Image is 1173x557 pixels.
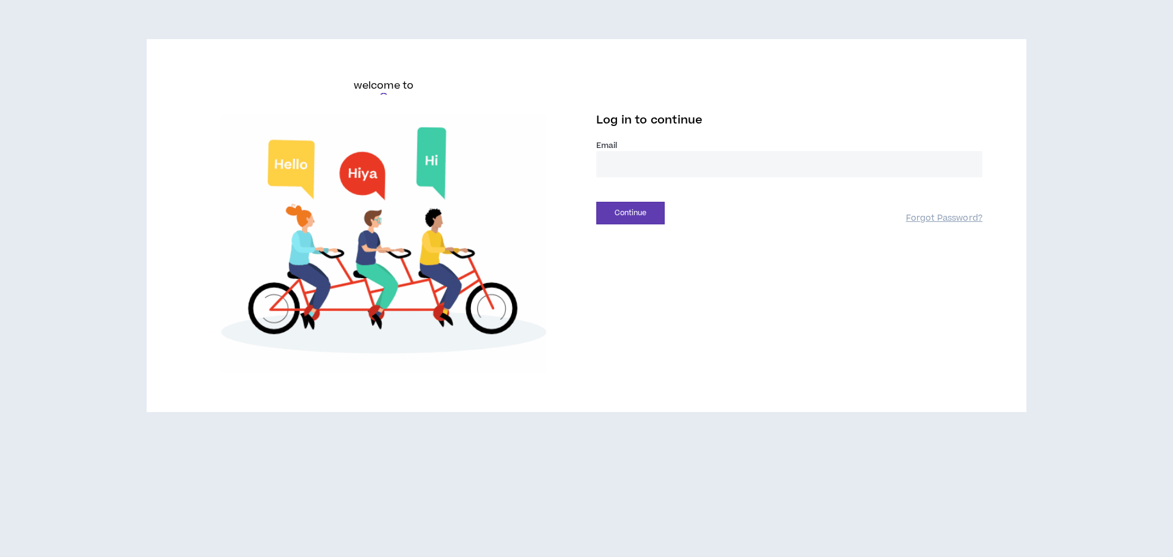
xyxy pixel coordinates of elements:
[906,213,982,224] a: Forgot Password?
[596,140,982,151] label: Email
[596,202,665,224] button: Continue
[354,78,414,93] h6: welcome to
[596,113,703,128] span: Log in to continue
[191,114,577,373] img: Welcome to Wripple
